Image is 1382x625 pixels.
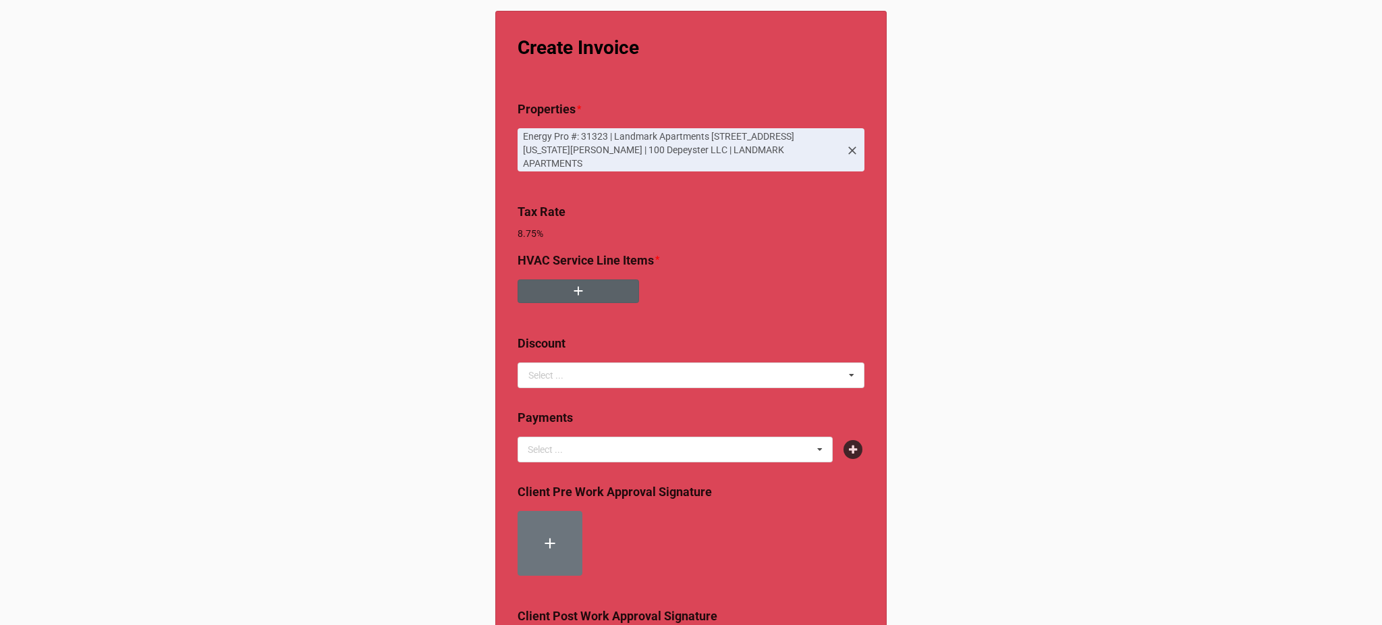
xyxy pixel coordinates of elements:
[518,251,654,270] label: HVAC Service Line Items
[524,442,582,458] div: Select ...
[518,36,639,59] b: Create Invoice
[518,408,573,427] label: Payments
[518,334,565,353] label: Discount
[518,100,576,119] label: Properties
[518,205,565,219] b: Tax Rate
[528,371,563,380] div: Select ...
[523,130,840,170] p: Energy Pro #: 31323 | Landmark Apartments [STREET_ADDRESS][US_STATE][PERSON_NAME] | 100 Depeyster...
[518,227,864,240] p: 8.75%
[518,483,712,501] label: Client Pre Work Approval Signature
